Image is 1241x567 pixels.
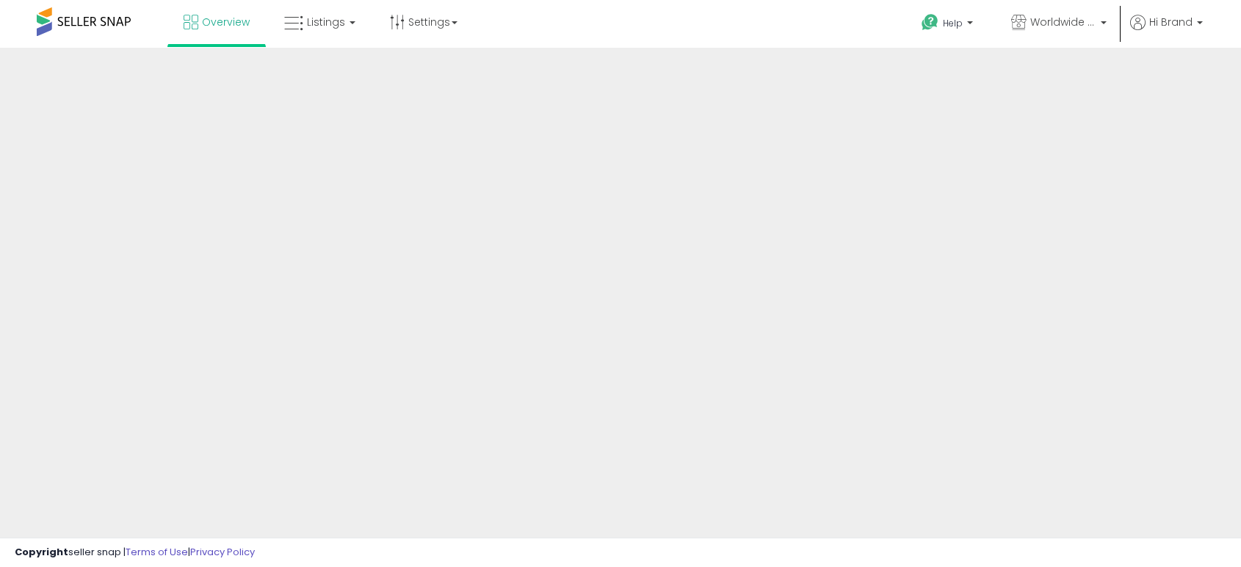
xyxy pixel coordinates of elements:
[307,15,345,29] span: Listings
[15,545,68,559] strong: Copyright
[126,545,188,559] a: Terms of Use
[1130,15,1203,48] a: Hi Brand
[190,545,255,559] a: Privacy Policy
[910,2,988,48] a: Help
[15,546,255,560] div: seller snap | |
[943,17,963,29] span: Help
[202,15,250,29] span: Overview
[921,13,939,32] i: Get Help
[1030,15,1096,29] span: Worldwide Nutrition
[1149,15,1193,29] span: Hi Brand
